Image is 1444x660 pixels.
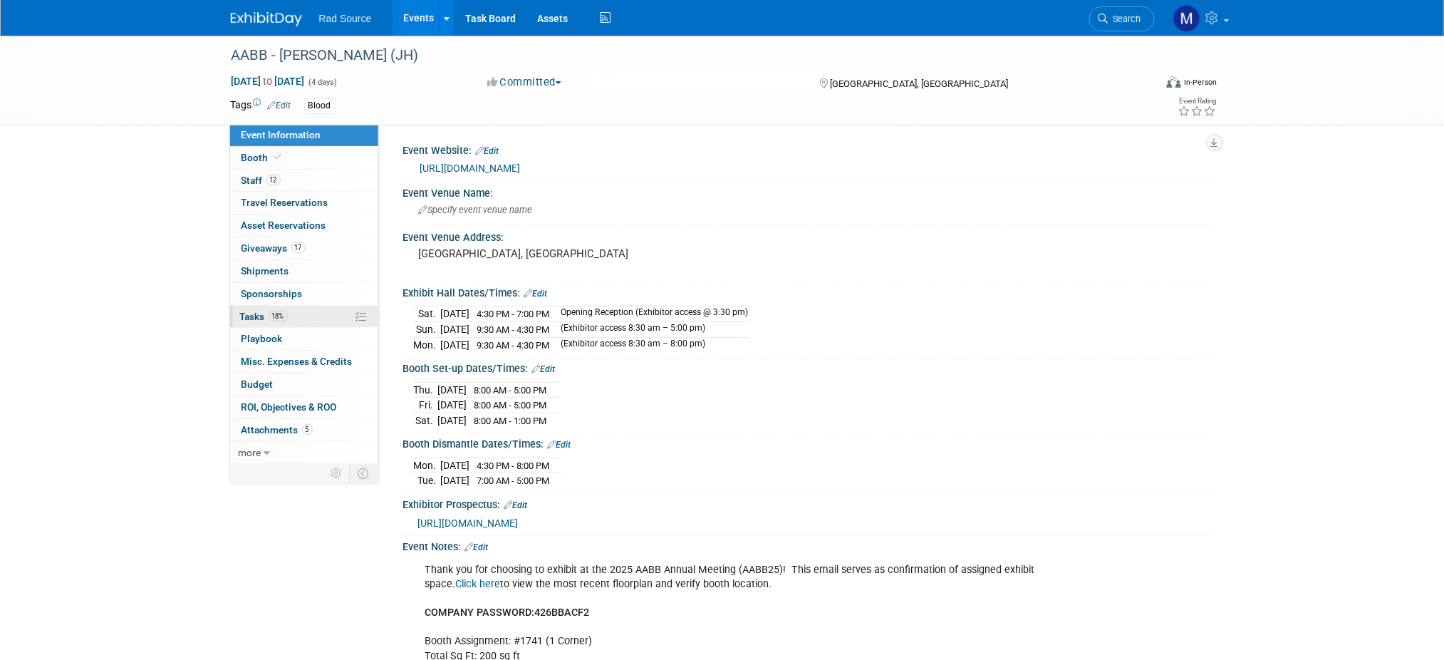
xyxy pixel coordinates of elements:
[230,124,378,146] a: Event Information
[230,351,378,373] a: Misc. Expenses & Credits
[403,358,1214,376] div: Booth Set-up Dates/Times:
[456,578,501,590] a: Click here
[476,146,499,156] a: Edit
[1167,76,1181,88] img: Format-Inperson.png
[319,13,372,24] span: Rad Source
[403,182,1214,200] div: Event Venue Name:
[441,306,470,322] td: [DATE]
[230,328,378,350] a: Playbook
[414,322,441,338] td: Sun.
[304,98,336,113] div: Blood
[241,288,303,299] span: Sponsorships
[241,378,274,390] span: Budget
[425,607,535,619] b: COMPANY PASSWORD:
[266,175,281,185] span: 12
[548,440,571,450] a: Edit
[524,289,548,299] a: Edit
[441,458,470,473] td: [DATE]
[532,364,556,374] a: Edit
[414,306,441,322] td: Sat.
[414,458,441,473] td: Mon.
[230,442,378,464] a: more
[275,153,282,161] i: Booth reservation complete
[291,242,306,253] span: 17
[403,227,1214,244] div: Event Venue Address:
[553,322,749,338] td: (Exhibitor access 8:30 am – 5:00 pm)
[230,283,378,305] a: Sponsorships
[441,473,470,488] td: [DATE]
[268,100,291,110] a: Edit
[477,460,550,471] span: 4:30 PM - 8:00 PM
[477,340,550,351] span: 9:30 AM - 4:30 PM
[230,215,378,237] a: Asset Reservations
[230,192,378,214] a: Travel Reservations
[403,433,1214,452] div: Booth Dismantle Dates/Times:
[230,373,378,396] a: Budget
[553,337,749,352] td: (Exhibitor access 8:30 am – 8:00 pm)
[302,424,313,435] span: 5
[482,75,567,90] button: Committed
[241,220,326,231] span: Asset Reservations
[241,242,306,254] span: Giveaways
[231,75,306,88] span: [DATE] [DATE]
[1071,74,1217,96] div: Event Format
[241,129,321,140] span: Event Information
[1108,14,1141,24] span: Search
[325,464,350,483] td: Personalize Event Tab Strip
[438,413,467,428] td: [DATE]
[240,311,288,322] span: Tasks
[465,542,489,552] a: Edit
[477,324,550,335] span: 9:30 AM - 4:30 PM
[403,282,1214,301] div: Exhibit Hall Dates/Times:
[403,536,1214,555] div: Event Notes:
[230,170,378,192] a: Staff12
[414,337,441,352] td: Mon.
[474,400,547,411] span: 8:00 AM - 5:00 PM
[269,311,288,321] span: 18%
[414,473,441,488] td: Tue.
[241,356,353,367] span: Misc. Expenses & Credits
[403,140,1214,158] div: Event Website:
[230,147,378,169] a: Booth
[441,322,470,338] td: [DATE]
[241,152,285,163] span: Booth
[239,447,261,458] span: more
[230,396,378,418] a: ROI, Objectives & ROO
[474,385,547,396] span: 8:00 AM - 5:00 PM
[477,309,550,319] span: 4:30 PM - 7:00 PM
[231,98,291,114] td: Tags
[403,494,1214,512] div: Exhibitor Prospectus:
[241,401,337,413] span: ROI, Objectives & ROO
[1178,98,1216,105] div: Event Rating
[1173,5,1200,32] img: Melissa Conboy
[474,416,547,426] span: 8:00 AM - 1:00 PM
[535,607,590,619] b: 426BBACF2
[414,382,438,398] td: Thu.
[438,398,467,413] td: [DATE]
[418,517,519,529] a: [URL][DOMAIN_NAME]
[241,333,283,344] span: Playbook
[261,76,275,87] span: to
[230,306,378,328] a: Tasks18%
[419,205,533,215] span: Specify event venue name
[308,78,338,87] span: (4 days)
[230,237,378,259] a: Giveaways17
[477,475,550,486] span: 7:00 AM - 5:00 PM
[420,163,521,174] a: [URL][DOMAIN_NAME]
[230,419,378,441] a: Attachments5
[241,265,289,277] span: Shipments
[230,260,378,282] a: Shipments
[241,197,328,208] span: Travel Reservations
[231,12,302,26] img: ExhibitDay
[414,398,438,413] td: Fri.
[1183,77,1217,88] div: In-Person
[241,175,281,186] span: Staff
[438,382,467,398] td: [DATE]
[349,464,378,483] td: Toggle Event Tabs
[441,337,470,352] td: [DATE]
[414,413,438,428] td: Sat.
[553,306,749,322] td: Opening Reception (Exhibitor access @ 3:30 pm)
[241,424,313,435] span: Attachments
[504,500,528,510] a: Edit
